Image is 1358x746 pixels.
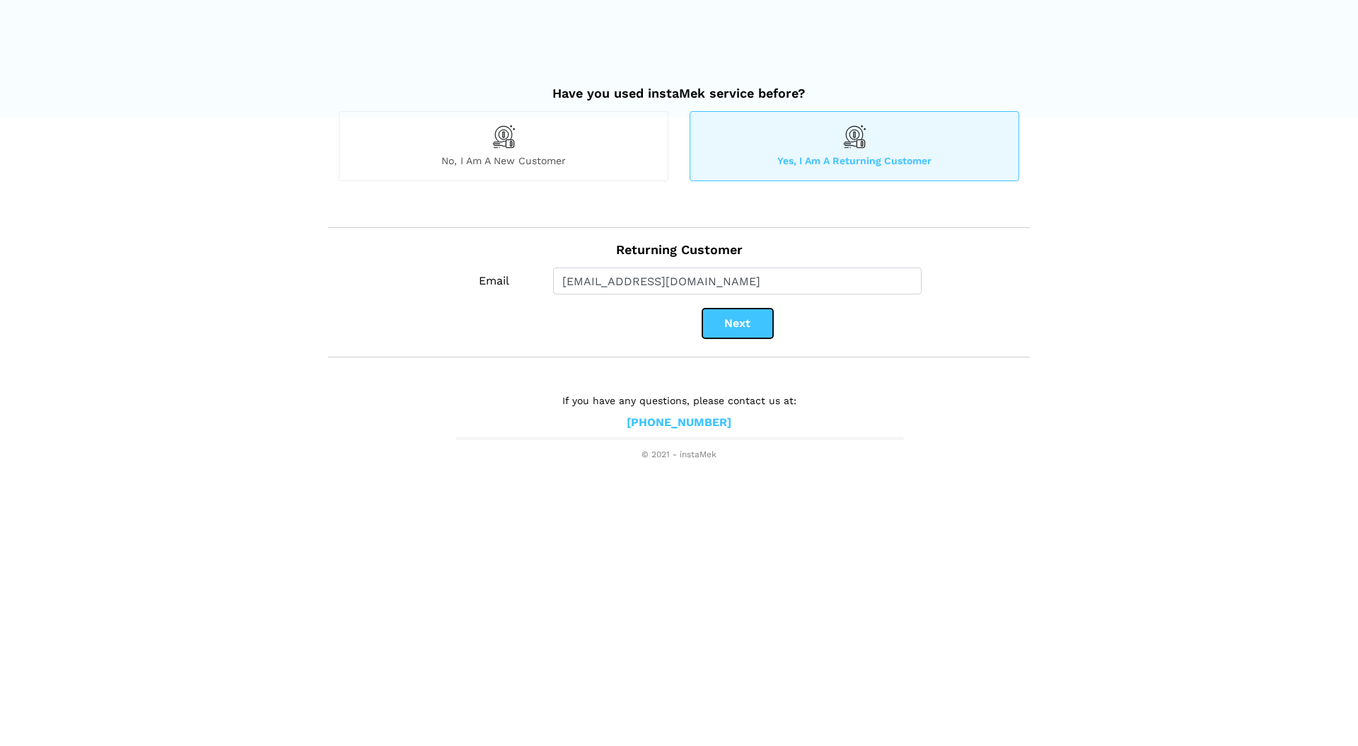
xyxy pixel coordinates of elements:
a: [PHONE_NUMBER] [627,415,731,430]
span: No, I am a new customer [339,154,668,167]
p: If you have any questions, please contact us at: [456,393,902,408]
span: © 2021 - instaMek [456,449,902,461]
label: Email [455,268,532,294]
h2: Have you used instaMek service before? [339,71,1019,101]
button: Next [702,309,773,338]
h2: Returning Customer [339,228,1019,258]
span: Yes, I am a returning customer [690,154,1018,167]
